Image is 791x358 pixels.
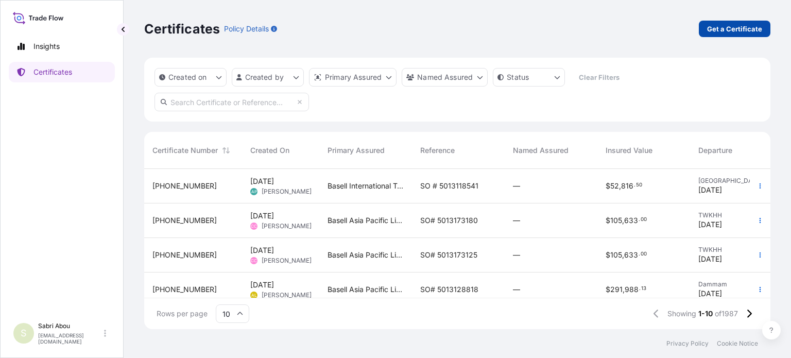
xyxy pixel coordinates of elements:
span: Primary Assured [328,145,385,156]
p: Status [507,72,529,82]
a: Get a Certificate [699,21,770,37]
span: [PERSON_NAME] [262,257,312,265]
span: Basell Asia Pacific Limited [328,215,404,226]
span: SO# 5013173180 [420,215,478,226]
span: 291 [610,286,623,293]
p: [EMAIL_ADDRESS][DOMAIN_NAME] [38,332,102,345]
span: SO# 5013173125 [420,250,477,260]
span: , [622,251,624,259]
span: — [513,250,520,260]
span: [PERSON_NAME] [262,222,312,230]
span: 105 [610,217,622,224]
span: [PHONE_NUMBER] [152,181,217,191]
span: $ [606,217,610,224]
button: createdOn Filter options [154,68,227,87]
span: Showing [667,309,696,319]
p: Policy Details [224,24,269,34]
span: [DATE] [250,211,274,221]
span: 1-10 [698,309,713,319]
span: [DATE] [250,280,274,290]
span: [DATE] [250,245,274,255]
span: [PHONE_NUMBER] [152,215,217,226]
a: Insights [9,36,115,57]
span: , [619,182,621,190]
span: 13 [641,287,646,291]
span: . [639,218,640,221]
span: $ [606,182,610,190]
span: — [513,284,520,295]
p: Insights [33,41,60,52]
span: [DATE] [698,185,722,195]
p: Clear Filters [579,72,620,82]
span: . [639,287,641,291]
span: [DATE] [698,254,722,264]
span: of 1987 [715,309,738,319]
span: SO # 5013118541 [420,181,478,191]
span: [DATE] [250,176,274,186]
span: Named Assured [513,145,569,156]
span: Basell Asia Pacific Limited [328,284,404,295]
p: Certificates [144,21,220,37]
p: Primary Assured [325,72,382,82]
span: AP [251,186,257,197]
span: . [639,252,640,256]
span: Insured Value [606,145,652,156]
button: distributor Filter options [309,68,397,87]
span: 00 [641,218,647,221]
span: Basell International Trading FZE [328,181,404,191]
p: Sabri Abou [38,322,102,330]
button: createdBy Filter options [232,68,304,87]
span: [PERSON_NAME] [262,291,312,299]
span: Departure [698,145,732,156]
span: SO# 5013128818 [420,284,478,295]
span: CC [251,221,257,231]
span: TWKHH [698,211,759,219]
span: 988 [625,286,639,293]
span: 52 [610,182,619,190]
span: . [634,183,635,187]
button: Sort [220,144,232,157]
span: , [622,217,624,224]
span: S [21,328,27,338]
span: [GEOGRAPHIC_DATA] [698,177,759,185]
span: , [623,286,625,293]
span: 50 [636,183,642,187]
p: Get a Certificate [707,24,762,34]
p: Certificates [33,67,72,77]
span: [DATE] [698,219,722,230]
span: TWKHH [698,246,759,254]
a: Certificates [9,62,115,82]
input: Search Certificate or Reference... [154,93,309,111]
p: Named Assured [417,72,473,82]
a: Privacy Policy [666,339,709,348]
span: — [513,215,520,226]
span: 00 [641,252,647,256]
span: — [513,181,520,191]
span: Basell Asia Pacific Limited [328,250,404,260]
span: [PHONE_NUMBER] [152,250,217,260]
span: $ [606,286,610,293]
span: Reference [420,145,455,156]
span: [DATE] [698,288,722,299]
span: 633 [624,251,638,259]
span: AL [251,290,257,300]
span: Created On [250,145,289,156]
span: [PHONE_NUMBER] [152,284,217,295]
p: Created on [168,72,207,82]
span: CC [251,255,257,266]
span: Rows per page [157,309,208,319]
span: 633 [624,217,638,224]
a: Cookie Notice [717,339,758,348]
span: [PERSON_NAME] [262,187,312,196]
span: $ [606,251,610,259]
span: Dammam [698,280,759,288]
button: cargoOwner Filter options [402,68,488,87]
span: 105 [610,251,622,259]
button: certificateStatus Filter options [493,68,565,87]
p: Created by [245,72,284,82]
span: Certificate Number [152,145,218,156]
span: 816 [621,182,633,190]
button: Clear Filters [570,69,628,86]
